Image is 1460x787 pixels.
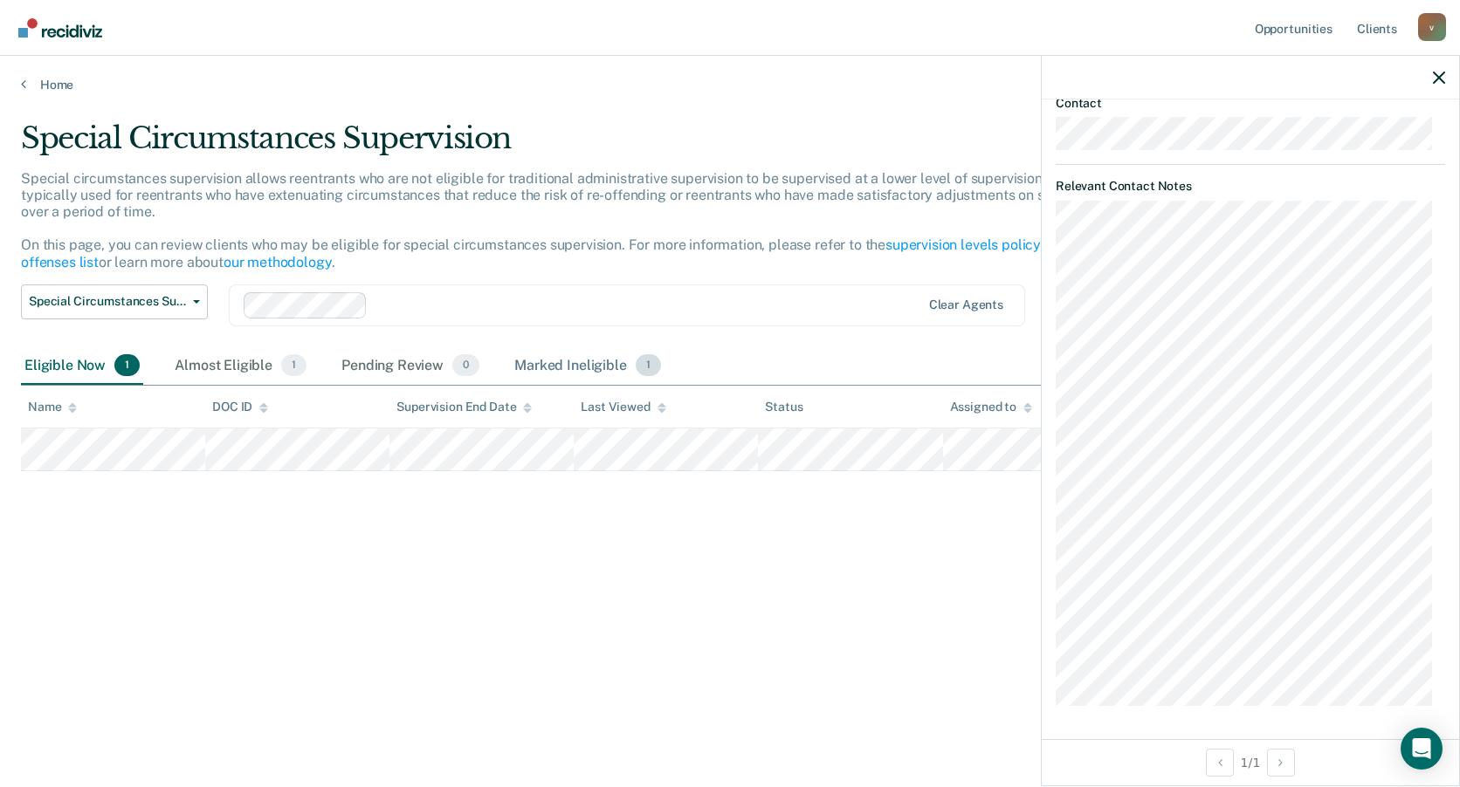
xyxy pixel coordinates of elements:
div: Clear agents [929,298,1003,312]
div: Status [765,400,802,414]
div: Pending Review [338,347,483,386]
p: Special circumstances supervision allows reentrants who are not eligible for traditional administ... [21,170,1109,270]
dt: Relevant Contact Notes [1056,179,1445,194]
div: Name [28,400,77,414]
div: Assigned to [950,400,1032,414]
div: Supervision End Date [396,400,532,414]
button: Previous Opportunity [1206,749,1234,777]
div: v [1418,13,1446,41]
a: Home [21,77,1439,92]
a: violent offenses list [21,236,1108,270]
div: Special Circumstances Supervision [21,120,1116,170]
dt: Contact [1056,96,1445,111]
div: DOC ID [212,400,268,414]
img: Recidiviz [18,18,102,38]
button: Profile dropdown button [1418,13,1446,41]
div: Almost Eligible [171,347,310,386]
span: 1 [281,354,306,377]
span: Special Circumstances Supervision [29,294,186,309]
span: 1 [114,354,140,377]
button: Next Opportunity [1267,749,1295,777]
div: Last Viewed [581,400,665,414]
a: our methodology [224,254,332,270]
div: Marked Ineligible [511,347,665,386]
div: Open Intercom Messenger [1401,728,1443,770]
div: 1 / 1 [1042,739,1459,785]
span: 0 [452,354,479,377]
a: supervision levels policy [885,236,1041,253]
div: Eligible Now [21,347,143,386]
span: 1 [636,354,661,377]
